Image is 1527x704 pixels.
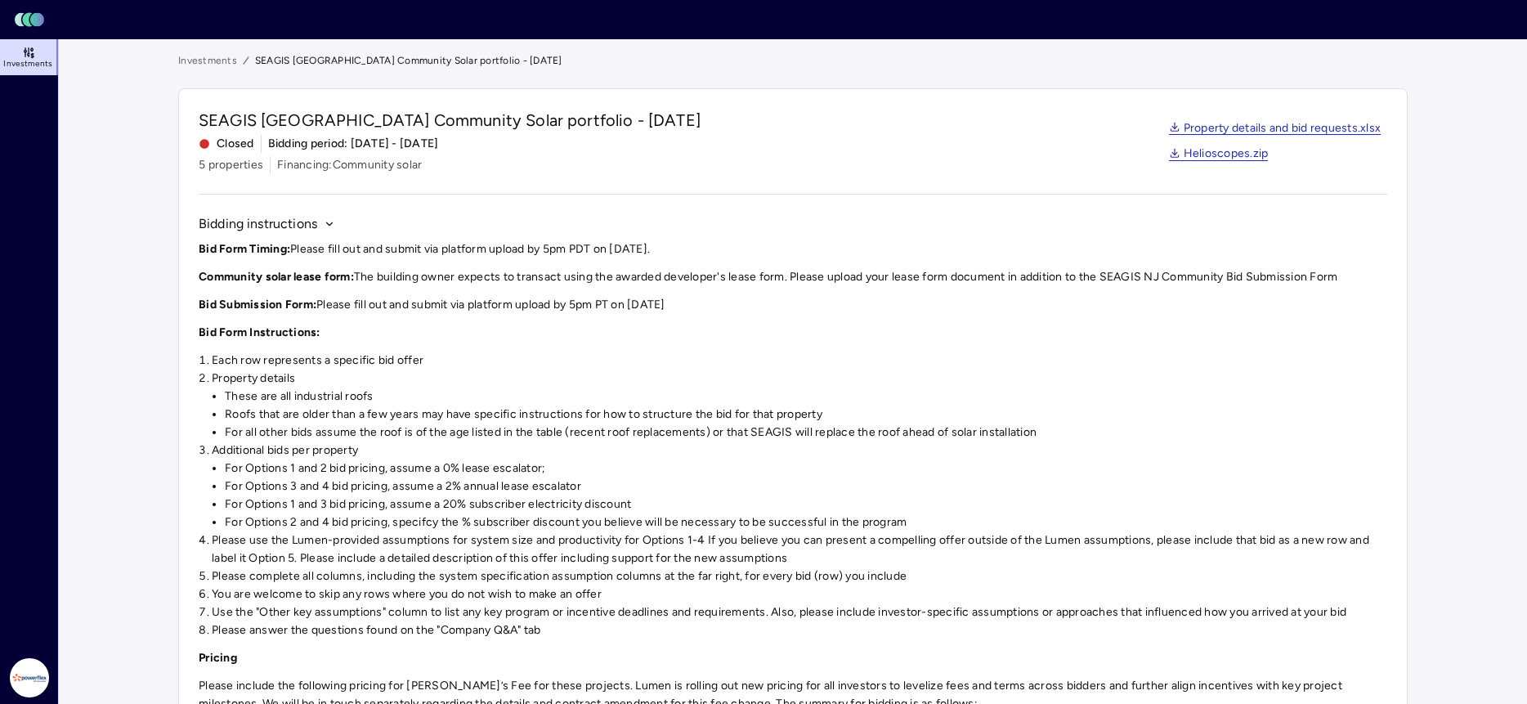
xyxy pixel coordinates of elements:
span: SEAGIS [GEOGRAPHIC_DATA] Community Solar portfolio - [DATE] [199,109,701,132]
strong: Bid Form Instructions: [199,325,320,339]
li: Roofs that are older than a few years may have specific instructions for how to structure the bid... [225,406,1387,424]
button: Bidding instructions [199,214,335,234]
li: These are all industrial roofs [225,388,1387,406]
strong: Community solar lease form: [199,270,354,284]
li: Each row represents a specific bid offer [212,352,1387,370]
span: SEAGIS [GEOGRAPHIC_DATA] Community Solar portfolio - [DATE] [255,52,562,69]
p: The building owner expects to transact using the awarded developer's lease form. Please upload yo... [199,268,1387,286]
p: Please fill out and submit via platform upload by 5pm PDT on [DATE]. [199,240,1387,258]
span: Bidding period: [DATE] - [DATE] [268,135,439,153]
p: Please fill out and submit via platform upload by 5pm PT on [DATE] [199,296,1387,314]
li: For all other bids assume the roof is of the age listed in the table (recent roof replacements) o... [225,424,1387,442]
li: Please answer the questions found on the "Company Q&A" tab [212,621,1387,639]
li: Property details [212,370,1387,442]
a: Property details and bid requests.xlsx [1169,123,1381,136]
li: Additional bids per property [212,442,1387,531]
span: Financing: Community solar [277,156,422,174]
li: You are welcome to skip any rows where you do not wish to make an offer [212,585,1387,603]
span: 5 properties [199,156,263,174]
li: For Options 2 and 4 bid pricing, specifcy the % subscriber discount you believe will be necessary... [225,513,1387,531]
li: For Options 1 and 2 bid pricing, assume a 0% lease escalator; [225,460,1387,478]
a: Investments [178,52,237,69]
strong: Pricing [199,651,237,665]
span: Closed [199,135,254,153]
li: Please complete all columns, including the system specification assumption columns at the far rig... [212,567,1387,585]
nav: breadcrumb [178,52,1408,69]
li: For Options 3 and 4 bid pricing, assume a 2% annual lease escalator [225,478,1387,495]
li: For Options 1 and 3 bid pricing, assume a 20% subscriber electricity discount [225,495,1387,513]
img: Powerflex [10,658,49,697]
li: Please use the Lumen-provided assumptions for system size and productivity for Options 1-4 If you... [212,531,1387,567]
span: Bidding instructions [199,214,317,234]
li: Use the "Other key assumptions" column to list any key program or incentive deadlines and require... [212,603,1387,621]
a: Helioscopes.zip [1169,148,1269,161]
span: Investments [3,59,52,69]
strong: Bid Submission Form: [199,298,316,312]
strong: Bid Form Timing: [199,242,290,256]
